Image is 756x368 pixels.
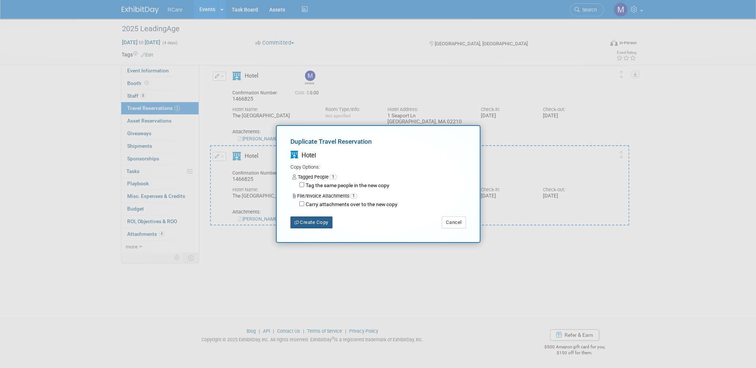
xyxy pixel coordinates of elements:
div: Duplicate Travel Reservation [290,137,466,149]
div: Tagged People [292,174,466,180]
i: Hotel [290,151,298,159]
span: 1 [350,193,357,199]
span: Hotel [302,152,316,159]
div: Copy Options: [290,164,466,171]
div: File/Invoice Attachments [292,193,466,199]
button: Cancel [442,216,466,228]
label: Carry attachments over to the new copy [304,201,398,208]
button: Create Copy [290,216,332,228]
span: 1 [329,175,337,180]
label: Tag the same people in the new copy [304,182,389,189]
